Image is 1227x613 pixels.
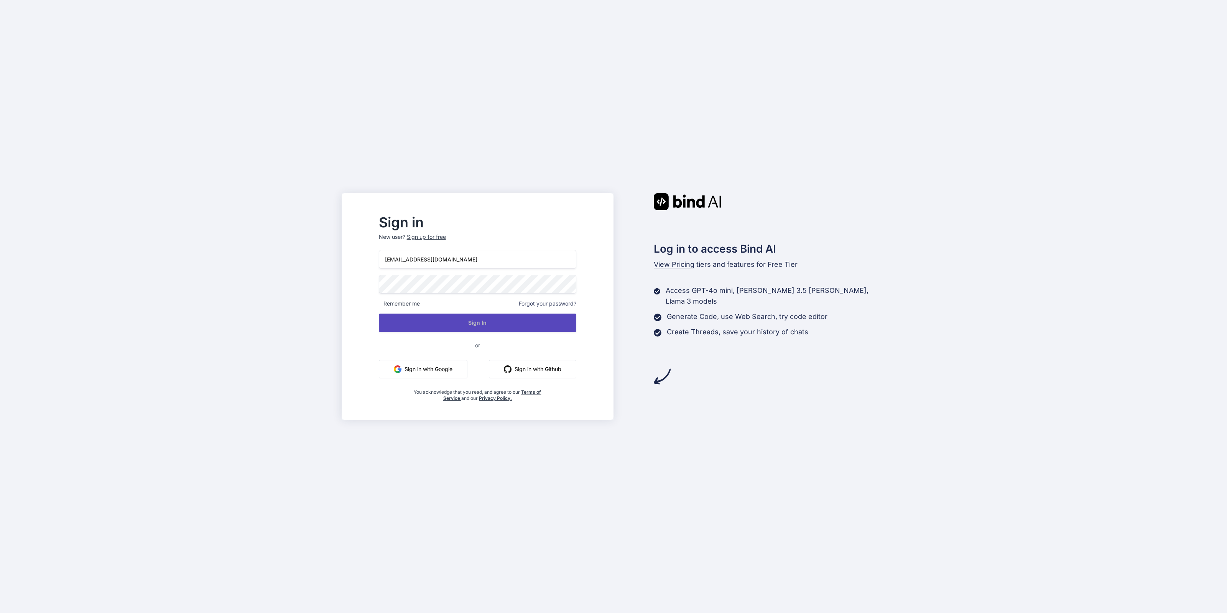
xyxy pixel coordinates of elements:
img: Bind AI logo [654,193,721,210]
a: Terms of Service [443,389,541,401]
p: New user? [379,233,577,250]
button: Sign in with Github [489,360,576,378]
img: arrow [654,368,671,385]
button: Sign In [379,314,577,332]
h2: Sign in [379,216,577,228]
div: Sign up for free [407,233,446,241]
div: You acknowledge that you read, and agree to our and our [412,385,544,401]
img: google [394,365,401,373]
span: Forgot your password? [519,300,576,307]
h2: Log in to access Bind AI [654,241,885,257]
p: tiers and features for Free Tier [654,259,885,270]
button: Sign in with Google [379,360,467,378]
img: github [504,365,512,373]
p: Generate Code, use Web Search, try code editor [667,311,827,322]
a: Privacy Policy. [479,395,512,401]
span: or [444,336,511,355]
input: Login or Email [379,250,577,269]
span: View Pricing [654,260,694,268]
p: Access GPT-4o mini, [PERSON_NAME] 3.5 [PERSON_NAME], Llama 3 models [666,285,885,307]
span: Remember me [379,300,420,307]
p: Create Threads, save your history of chats [667,327,808,337]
